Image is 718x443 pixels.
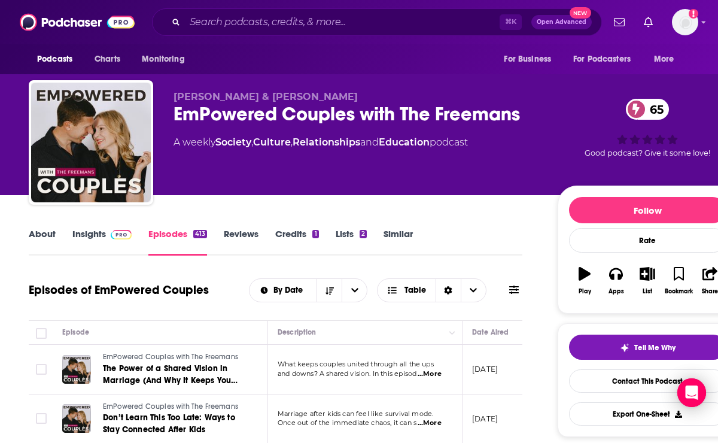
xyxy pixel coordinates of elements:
img: User Profile [672,9,698,35]
span: Logged in as sarahhallprinc [672,9,698,35]
a: Relationships [293,136,360,148]
span: [PERSON_NAME] & [PERSON_NAME] [174,91,358,102]
span: EmPowered Couples with The Freemans [103,353,238,361]
a: About [29,228,56,256]
button: open menu [342,279,367,302]
span: EmPowered Couples with The Freemans [103,402,238,411]
a: Don’t Learn This Too Late: Ways to Stay Connected After Kids [103,412,247,436]
div: Date Aired [472,325,509,339]
span: Open Advanced [537,19,586,25]
a: Episodes413 [148,228,207,256]
span: Charts [95,51,120,68]
div: List [643,288,652,295]
a: 65 [626,99,670,120]
span: Once out of the immediate chaos, it can s [278,418,416,427]
img: tell me why sparkle [620,343,629,353]
span: , [291,136,293,148]
img: Podchaser Pro [111,230,132,239]
svg: Add a profile image [689,9,698,19]
button: Sort Direction [317,279,342,302]
a: Lists2 [336,228,367,256]
span: What keeps couples united through all the ups [278,360,434,368]
span: New [570,7,591,19]
a: Show notifications dropdown [639,12,658,32]
a: EmPowered Couples with The Freemans [103,402,247,412]
button: open menu [250,286,317,295]
div: Episode [62,325,89,339]
span: ...More [418,418,442,428]
div: Open Intercom Messenger [677,378,706,407]
div: A weekly podcast [174,135,468,150]
a: Reviews [224,228,258,256]
div: Description [278,325,316,339]
div: Apps [609,288,624,295]
a: Show notifications dropdown [609,12,629,32]
button: open menu [133,48,200,71]
span: Toggle select row [36,364,47,375]
p: [DATE] [472,414,498,424]
a: Society [215,136,251,148]
button: Column Actions [445,326,460,340]
span: and downs? A shared vision. In this episod [278,369,416,378]
button: Play [569,259,600,302]
a: Charts [87,48,127,71]
span: Don’t Learn This Too Late: Ways to Stay Connected After Kids [103,412,235,435]
span: More [654,51,674,68]
span: Monitoring [142,51,184,68]
span: Toggle select row [36,413,47,424]
span: ...More [418,369,442,379]
a: Similar [384,228,413,256]
button: Apps [600,259,631,302]
a: InsightsPodchaser Pro [72,228,132,256]
div: 2 [360,230,367,238]
div: Search podcasts, credits, & more... [152,8,602,36]
div: Bookmark [665,288,693,295]
span: Podcasts [37,51,72,68]
span: For Business [504,51,551,68]
button: Bookmark [663,259,694,302]
button: Show profile menu [672,9,698,35]
button: open menu [29,48,88,71]
span: For Podcasters [573,51,631,68]
h2: Choose List sort [249,278,368,302]
a: The Power of a Shared Vision in Marriage (And Why It Keeps You Strong Through Every Season) [103,363,247,387]
a: EmPowered Couples with The Freemans [103,352,247,363]
span: and [360,136,379,148]
span: ⌘ K [500,14,522,30]
input: Search podcasts, credits, & more... [185,13,500,32]
button: open menu [495,48,566,71]
button: open menu [646,48,689,71]
img: EmPowered Couples with The Freemans [31,83,151,202]
button: List [632,259,663,302]
a: Education [379,136,430,148]
div: Share [702,288,718,295]
span: Good podcast? Give it some love! [585,148,710,157]
span: Tell Me Why [634,343,676,353]
a: Culture [253,136,291,148]
button: Choose View [377,278,486,302]
div: Sort Direction [436,279,461,302]
a: Credits1 [275,228,318,256]
div: Play [579,288,591,295]
div: 1 [312,230,318,238]
span: The Power of a Shared Vision in Marriage (And Why It Keeps You Strong Through Every Season) [103,363,238,398]
h1: Episodes of EmPowered Couples [29,283,209,298]
span: 65 [638,99,670,120]
span: Table [404,286,426,295]
span: By Date [273,286,307,295]
button: open menu [565,48,648,71]
img: Podchaser - Follow, Share and Rate Podcasts [20,11,135,34]
button: Open AdvancedNew [531,15,592,29]
div: 413 [193,230,207,238]
span: , [251,136,253,148]
span: Marriage after kids can feel like survival mode. [278,409,433,418]
p: [DATE] [472,364,498,374]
